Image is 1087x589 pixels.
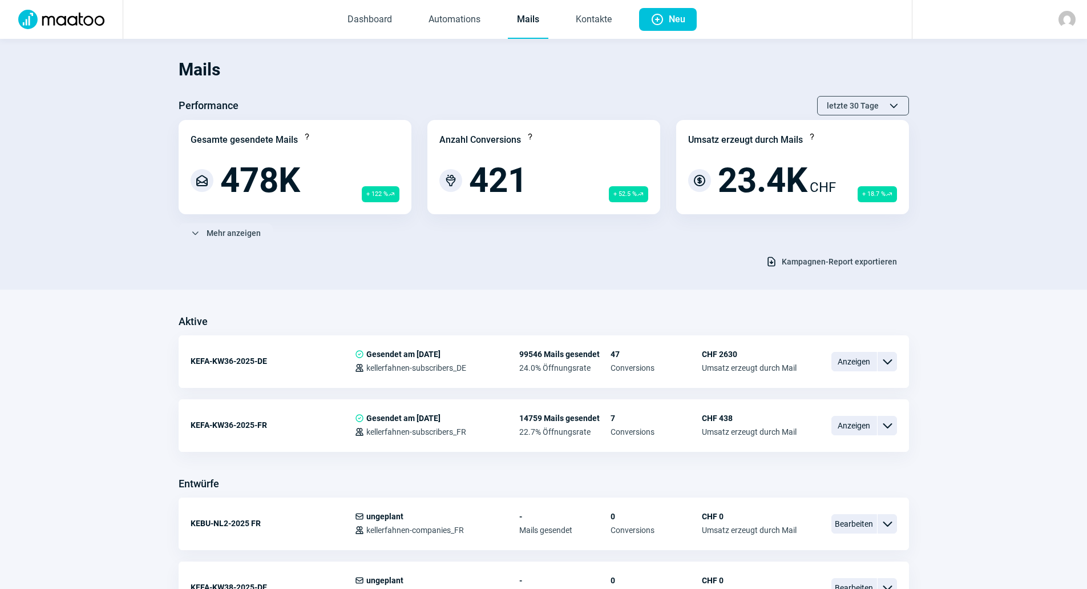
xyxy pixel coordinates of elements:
[191,414,355,436] div: KEFA-KW36-2025-FR
[782,253,897,271] span: Kampagnen-Report exportieren
[831,352,877,371] span: Anzeigen
[519,427,611,436] span: 22.7% Öffnungsrate
[611,414,702,423] span: 7
[366,414,441,423] span: Gesendet am [DATE]
[207,224,261,242] span: Mehr anzeigen
[179,50,909,89] h1: Mails
[611,512,702,521] span: 0
[702,427,797,436] span: Umsatz erzeugt durch Mail
[702,526,797,535] span: Umsatz erzeugt durch Mail
[688,133,803,147] div: Umsatz erzeugt durch Mails
[366,512,403,521] span: ungeplant
[702,363,797,372] span: Umsatz erzeugt durch Mail
[179,475,219,493] h3: Entwürfe
[611,363,702,372] span: Conversions
[827,97,879,115] span: letzte 30 Tage
[831,416,877,435] span: Anzeigen
[858,186,897,202] span: + 18.7 %
[519,350,611,359] span: 99546 Mails gesendet
[179,312,208,331] h3: Aktive
[469,163,527,198] span: 421
[338,1,401,39] a: Dashboard
[508,1,548,39] a: Mails
[702,576,797,585] span: CHF 0
[362,186,399,202] span: + 122 %
[669,8,685,31] span: Neu
[702,350,797,359] span: CHF 2630
[609,186,648,202] span: + 52.5 %
[419,1,490,39] a: Automations
[639,8,697,31] button: Neu
[611,576,702,585] span: 0
[366,427,466,436] span: kellerfahnen-subscribers_FR
[519,512,611,521] span: -
[519,526,611,535] span: Mails gesendet
[611,350,702,359] span: 47
[179,97,239,115] h3: Performance
[439,133,521,147] div: Anzahl Conversions
[220,163,300,198] span: 478K
[366,363,466,372] span: kellerfahnen-subscribers_DE
[519,576,611,585] span: -
[366,526,464,535] span: kellerfahnen-companies_FR
[519,363,611,372] span: 24.0% Öffnungsrate
[611,427,702,436] span: Conversions
[754,252,909,271] button: Kampagnen-Report exportieren
[611,526,702,535] span: Conversions
[191,512,355,535] div: KEBU-NL2-2025 FR
[11,10,111,29] img: Logo
[519,414,611,423] span: 14759 Mails gesendet
[718,163,807,198] span: 23.4K
[702,414,797,423] span: CHF 438
[179,223,273,243] button: Mehr anzeigen
[810,177,836,198] span: CHF
[366,576,403,585] span: ungeplant
[567,1,621,39] a: Kontakte
[191,350,355,372] div: KEFA-KW36-2025-DE
[831,514,877,534] span: Bearbeiten
[366,350,441,359] span: Gesendet am [DATE]
[702,512,797,521] span: CHF 0
[1058,11,1076,28] img: avatar
[191,133,298,147] div: Gesamte gesendete Mails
